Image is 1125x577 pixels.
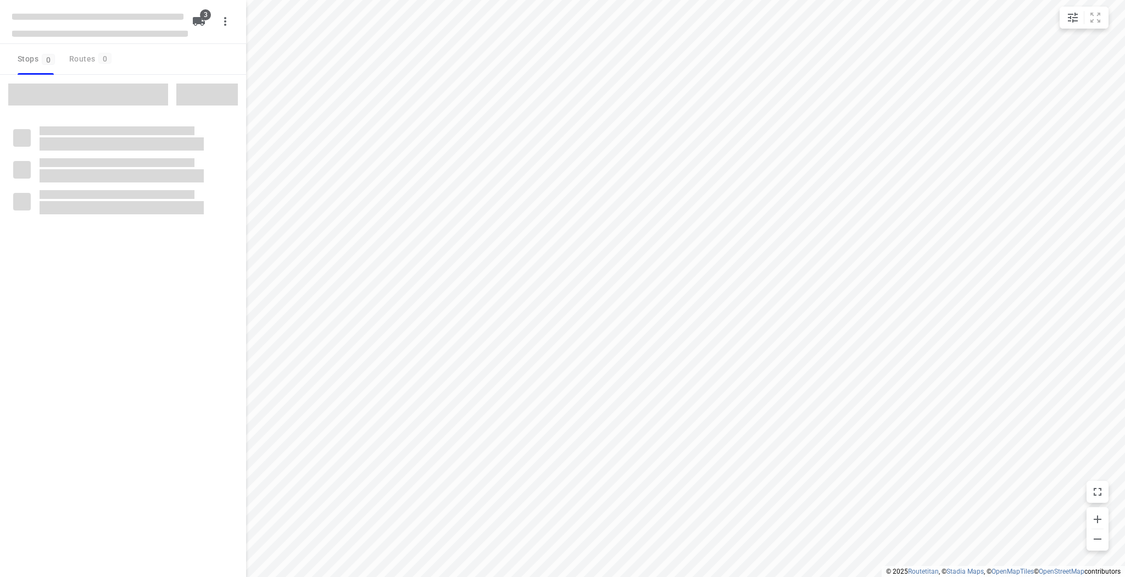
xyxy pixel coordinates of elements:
[992,568,1034,575] a: OpenMapTiles
[1060,7,1109,29] div: small contained button group
[946,568,984,575] a: Stadia Maps
[908,568,939,575] a: Routetitan
[1062,7,1084,29] button: Map settings
[1039,568,1084,575] a: OpenStreetMap
[886,568,1121,575] li: © 2025 , © , © © contributors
